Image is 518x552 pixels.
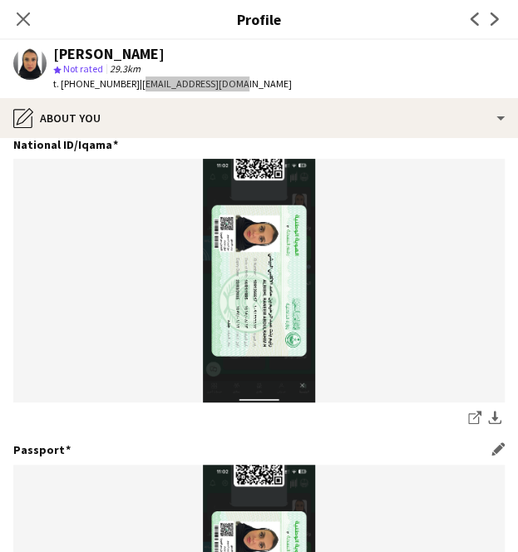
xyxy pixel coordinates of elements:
[140,77,292,90] span: | [EMAIL_ADDRESS][DOMAIN_NAME]
[13,442,71,457] h3: Passport
[53,47,165,62] div: [PERSON_NAME]
[13,137,118,152] h3: National ID/Iqama
[53,77,140,90] span: t. [PHONE_NUMBER]
[13,159,505,402] img: IMG_0212.png
[63,62,103,75] span: Not rated
[106,62,144,75] span: 29.3km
